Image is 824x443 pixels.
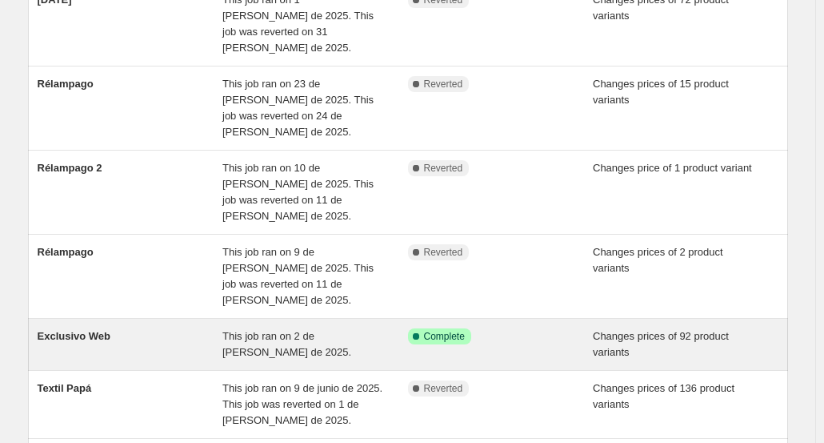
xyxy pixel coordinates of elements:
span: Reverted [424,162,463,175]
span: Exclusivo Web [38,330,111,342]
span: This job ran on 9 de junio de 2025. This job was reverted on 1 de [PERSON_NAME] de 2025. [222,382,382,426]
span: Rélampago [38,246,94,258]
span: Changes prices of 15 product variants [593,78,729,106]
span: This job ran on 10 de [PERSON_NAME] de 2025. This job was reverted on 11 de [PERSON_NAME] de 2025. [222,162,374,222]
span: This job ran on 9 de [PERSON_NAME] de 2025. This job was reverted on 11 de [PERSON_NAME] de 2025. [222,246,374,306]
span: Rélampago 2 [38,162,102,174]
span: Rélampago [38,78,94,90]
span: Changes prices of 136 product variants [593,382,734,410]
span: Reverted [424,382,463,395]
span: This job ran on 2 de [PERSON_NAME] de 2025. [222,330,351,358]
span: Changes price of 1 product variant [593,162,752,174]
span: Changes prices of 2 product variants [593,246,723,274]
span: Changes prices of 92 product variants [593,330,729,358]
span: Complete [424,330,465,343]
span: Textil Papá [38,382,92,394]
span: Reverted [424,78,463,91]
span: This job ran on 23 de [PERSON_NAME] de 2025. This job was reverted on 24 de [PERSON_NAME] de 2025. [222,78,374,138]
span: Reverted [424,246,463,259]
